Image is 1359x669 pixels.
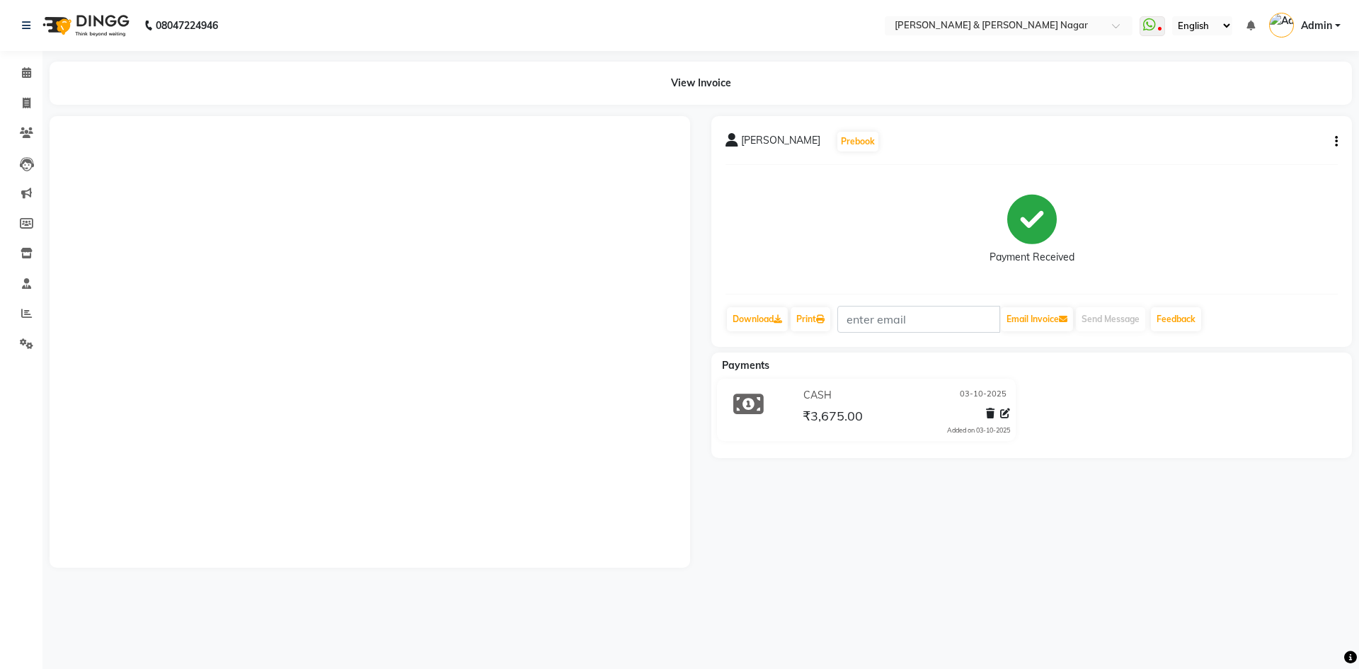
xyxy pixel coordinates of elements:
[1269,13,1294,38] img: Admin
[1301,18,1332,33] span: Admin
[1151,307,1201,331] a: Feedback
[947,425,1010,435] div: Added on 03-10-2025
[741,133,820,153] span: [PERSON_NAME]
[36,6,133,45] img: logo
[960,388,1007,403] span: 03-10-2025
[156,6,218,45] b: 08047224946
[1001,307,1073,331] button: Email Invoice
[1076,307,1145,331] button: Send Message
[803,408,863,428] span: ₹3,675.00
[727,307,788,331] a: Download
[50,62,1352,105] div: View Invoice
[722,359,769,372] span: Payments
[791,307,830,331] a: Print
[803,388,832,403] span: CASH
[837,132,878,151] button: Prebook
[837,306,1000,333] input: enter email
[990,250,1074,265] div: Payment Received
